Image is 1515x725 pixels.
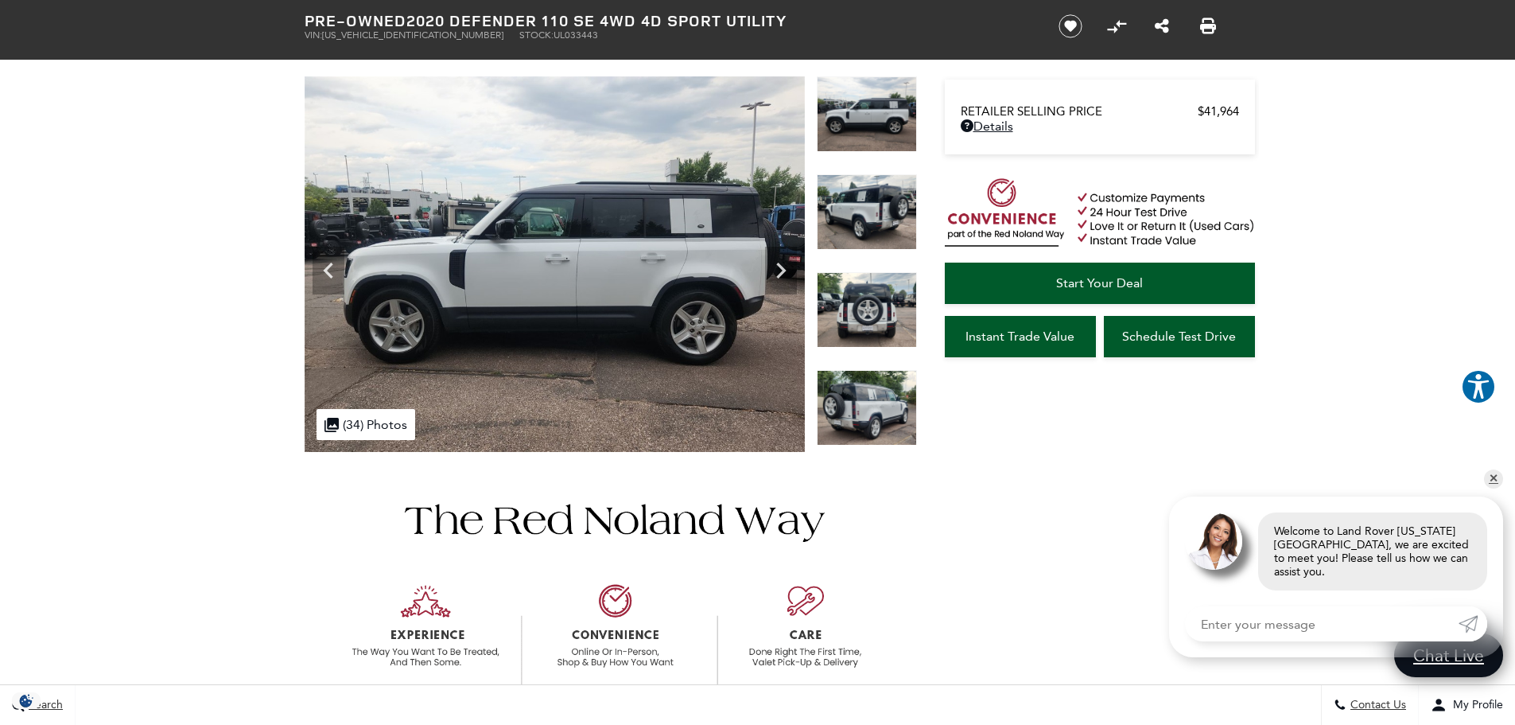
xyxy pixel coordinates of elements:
[817,272,917,348] img: Used 2020 Fuji White Land Rover SE image 12
[1459,606,1487,641] a: Submit
[554,29,598,41] span: UL033443
[1419,685,1515,725] button: Open user profile menu
[1155,17,1169,36] a: Share this Pre-Owned 2020 Defender 110 SE 4WD 4D Sport Utility
[961,104,1198,119] span: Retailer Selling Price
[817,76,917,152] img: Used 2020 Fuji White Land Rover SE image 10
[765,247,797,294] div: Next
[817,174,917,250] img: Used 2020 Fuji White Land Rover SE image 11
[519,29,554,41] span: Stock:
[305,76,805,452] img: Used 2020 Fuji White Land Rover SE image 10
[945,316,1096,357] a: Instant Trade Value
[1346,699,1406,712] span: Contact Us
[817,370,917,446] img: Used 2020 Fuji White Land Rover SE image 13
[313,247,344,294] div: Previous
[1200,17,1216,36] a: Print this Pre-Owned 2020 Defender 110 SE 4WD 4D Sport Utility
[305,29,322,41] span: VIN:
[1198,104,1239,119] span: $41,964
[965,329,1074,344] span: Instant Trade Value
[317,409,415,440] div: (34) Photos
[1258,513,1487,591] div: Welcome to Land Rover [US_STATE][GEOGRAPHIC_DATA], we are excited to meet you! Please tell us how...
[961,119,1239,134] a: Details
[8,692,45,709] section: Click to Open Cookie Consent Modal
[1447,699,1503,712] span: My Profile
[1053,14,1088,39] button: Save vehicle
[1104,316,1255,357] a: Schedule Test Drive
[1461,369,1496,407] aside: Accessibility Help Desk
[961,104,1239,119] a: Retailer Selling Price $41,964
[305,10,406,31] strong: Pre-Owned
[1461,369,1496,404] button: Explore your accessibility options
[305,12,1032,29] h1: 2020 Defender 110 SE 4WD 4D Sport Utility
[1056,275,1143,290] span: Start Your Deal
[8,692,45,709] img: Opt-Out Icon
[1185,606,1459,641] input: Enter your message
[945,263,1255,304] a: Start Your Deal
[1122,329,1236,344] span: Schedule Test Drive
[322,29,503,41] span: [US_VEHICLE_IDENTIFICATION_NUMBER]
[1105,14,1128,38] button: Compare vehicle
[1185,513,1242,570] img: Agent profile photo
